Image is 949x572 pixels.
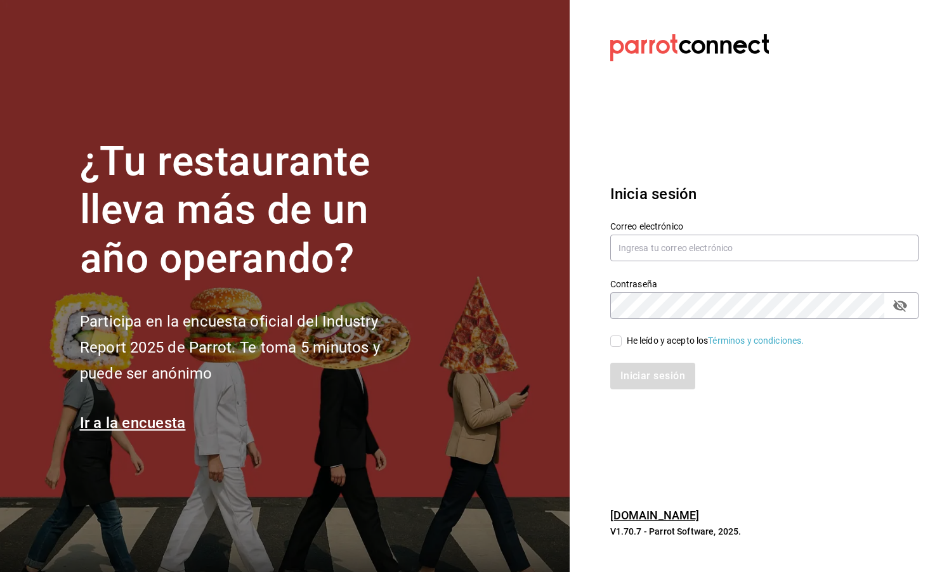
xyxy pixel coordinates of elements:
[610,235,919,261] input: Ingresa tu correo electrónico
[610,279,919,288] label: Contraseña
[708,335,804,346] a: Términos y condiciones.
[610,525,919,538] p: V1.70.7 - Parrot Software, 2025.
[610,509,700,522] a: [DOMAIN_NAME]
[627,334,804,348] div: He leído y acepto los
[610,221,919,230] label: Correo electrónico
[610,183,919,205] h3: Inicia sesión
[80,138,422,283] h1: ¿Tu restaurante lleva más de un año operando?
[889,295,911,316] button: passwordField
[80,309,422,386] h2: Participa en la encuesta oficial del Industry Report 2025 de Parrot. Te toma 5 minutos y puede se...
[80,414,186,432] a: Ir a la encuesta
